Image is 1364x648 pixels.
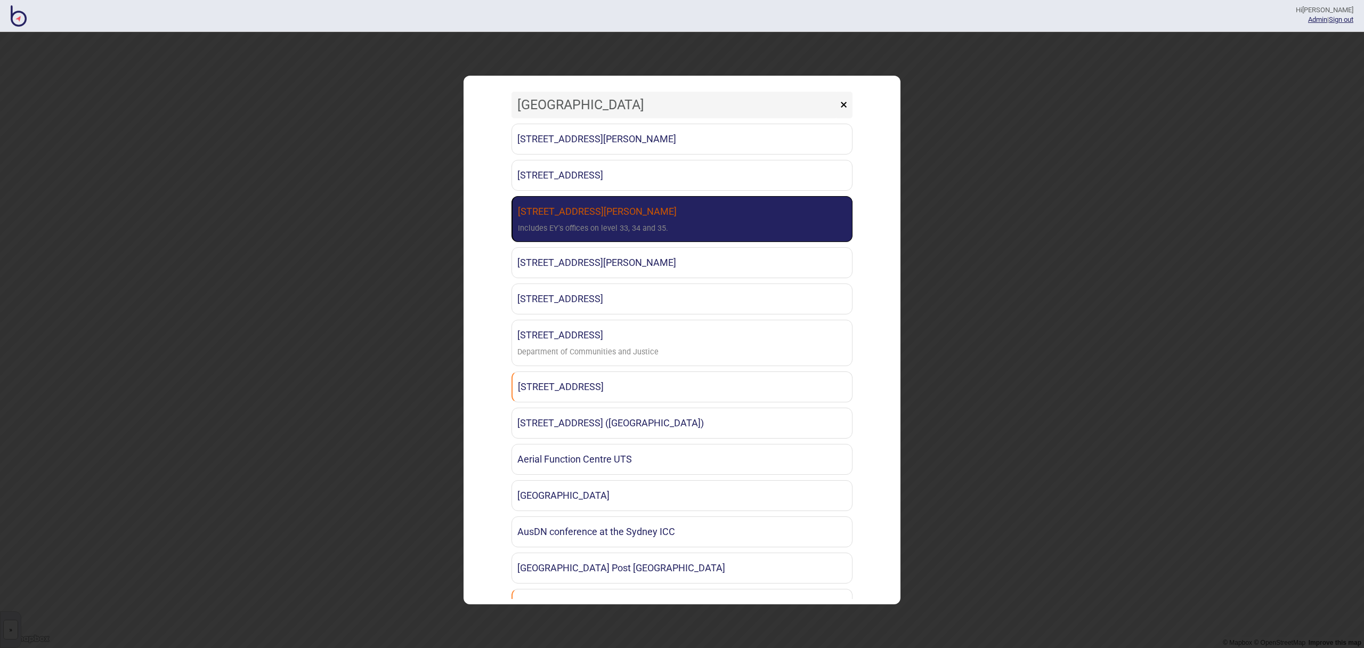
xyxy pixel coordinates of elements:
img: BindiMaps CMS [11,5,27,27]
div: Includes EY's offices on level 33, 34 and 35. [518,221,668,237]
input: Search locations by tag + name [511,92,838,118]
a: [STREET_ADDRESS] ([GEOGRAPHIC_DATA]) [511,408,852,439]
button: Sign out [1329,15,1353,23]
a: [STREET_ADDRESS][PERSON_NAME] [511,247,852,278]
a: [STREET_ADDRESS][PERSON_NAME]Includes EY's offices on level 33, 34 and 35. [511,196,852,242]
button: × [835,92,852,118]
span: | [1308,15,1329,23]
div: Hi [PERSON_NAME] [1296,5,1353,15]
div: Department of Communities and Justice [517,345,659,360]
a: [STREET_ADDRESS][PERSON_NAME] [511,124,852,155]
a: [STREET_ADDRESS] [511,283,852,314]
a: [GEOGRAPHIC_DATA] Post [GEOGRAPHIC_DATA] [511,553,852,584]
a: AusDN conference at the Sydney ICC [511,516,852,547]
a: Admin [1308,15,1327,23]
a: [STREET_ADDRESS]Department of Communities and Justice [511,320,852,366]
a: [STREET_ADDRESS] [511,371,852,402]
a: [STREET_ADDRESS] [511,160,852,191]
a: [GEOGRAPHIC_DATA] Post [GEOGRAPHIC_DATA] (NOT CURRENT) [511,589,852,620]
a: Aerial Function Centre UTS [511,444,852,475]
a: [GEOGRAPHIC_DATA] [511,480,852,511]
